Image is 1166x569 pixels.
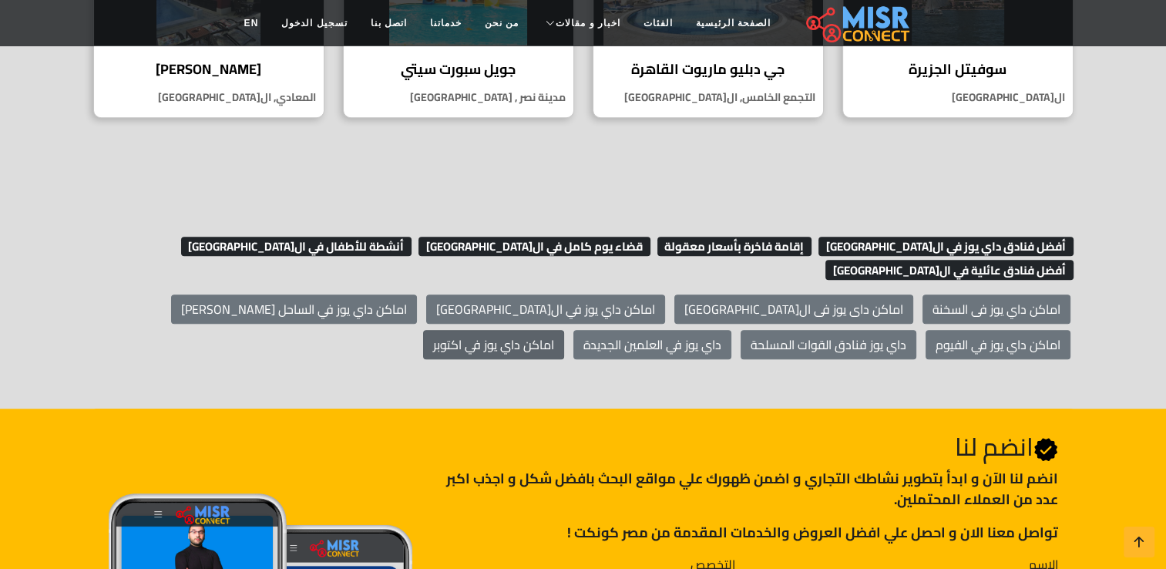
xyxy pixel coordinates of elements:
a: اخبار و مقالات [530,8,632,38]
a: أفضل فنادق داي يوز في ال[GEOGRAPHIC_DATA] [815,234,1074,258]
a: من نحن [473,8,530,38]
p: ال[GEOGRAPHIC_DATA] [843,89,1073,106]
a: داي يوز في العلمين الجديدة [573,330,731,359]
a: الفئات [632,8,684,38]
p: المعادي, ال[GEOGRAPHIC_DATA] [94,89,324,106]
a: اماكن داي يوز في الفيوم [926,330,1070,359]
a: اماكن داي يوز في اكتوبر [423,330,564,359]
span: أنشطة للأطفال في ال[GEOGRAPHIC_DATA] [181,237,412,257]
span: إقامة فاخرة بأسعار معقولة [657,237,812,257]
a: تسجيل الدخول [270,8,358,38]
a: أنشطة للأطفال في ال[GEOGRAPHIC_DATA] [177,234,412,258]
a: إقامة فاخرة بأسعار معقولة [654,234,812,258]
a: داي يوز فنادق القوات المسلحة [741,330,916,359]
h4: جي دبليو ماريوت القاهرة [605,61,811,78]
a: EN [233,8,270,38]
h4: جويل سبورت سيتي [355,61,562,78]
a: خدماتنا [418,8,473,38]
span: قضاء يوم كامل في ال[GEOGRAPHIC_DATA] [418,237,650,257]
p: تواصل معنا الان و احصل علي افضل العروض والخدمات المقدمة من مصر كونكت ! [431,522,1057,543]
span: أفضل فنادق عائلية في ال[GEOGRAPHIC_DATA] [825,260,1074,280]
a: قضاء يوم كامل في ال[GEOGRAPHIC_DATA] [415,234,650,258]
svg: Verified account [1033,437,1058,462]
a: اماكن داي يوز في الساحل [PERSON_NAME] [171,295,417,324]
h4: سوفيتل الجزيرة [855,61,1061,78]
h4: [PERSON_NAME] [106,61,312,78]
a: اماكن داي يوز فى السخنة [922,295,1070,324]
span: أفضل فنادق داي يوز في ال[GEOGRAPHIC_DATA] [818,237,1074,257]
a: اماكن داي يوز في ال[GEOGRAPHIC_DATA] [426,295,665,324]
img: main.misr_connect [806,4,909,42]
span: اخبار و مقالات [556,16,620,30]
a: الصفحة الرئيسية [684,8,782,38]
p: انضم لنا اﻵن و ابدأ بتطوير نشاطك التجاري و اضمن ظهورك علي مواقع البحث بافضل شكل و اجذب اكبر عدد م... [431,468,1057,510]
p: التجمع الخامس, ال[GEOGRAPHIC_DATA] [593,89,823,106]
a: اماكن داى يوز فى ال[GEOGRAPHIC_DATA] [674,295,913,324]
h2: انضم لنا [431,432,1057,462]
p: مدينة نصر , [GEOGRAPHIC_DATA] [344,89,573,106]
a: اتصل بنا [359,8,418,38]
a: أفضل فنادق عائلية في ال[GEOGRAPHIC_DATA] [822,258,1074,281]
